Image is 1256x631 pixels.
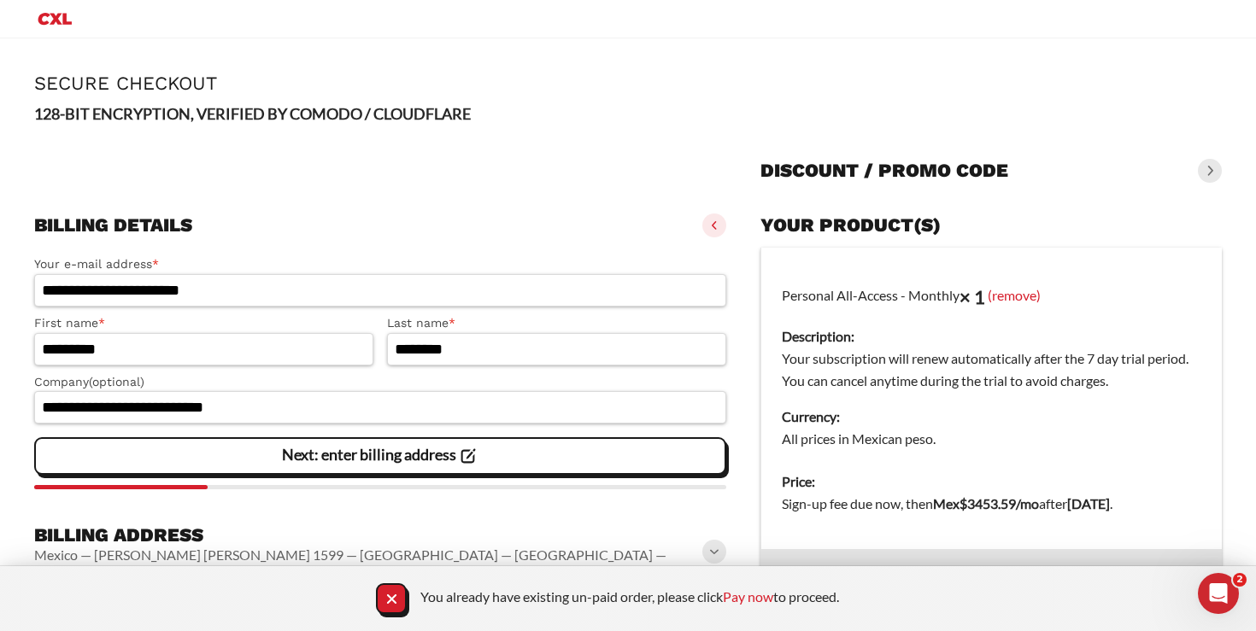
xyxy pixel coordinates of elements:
[420,587,839,606] p: You already have existing un-paid order, please click to proceed.
[782,470,1201,493] dt: Price:
[782,428,1201,450] dd: All prices in Mexican peso.
[782,325,1201,348] dt: Description:
[34,213,192,237] h3: Billing details
[761,248,1223,461] td: Personal All-Access - Monthly
[933,495,967,511] span: Mex$
[1198,573,1239,614] iframe: Intercom live chat
[723,588,773,605] a: Pay now
[1233,573,1247,587] span: 2
[34,313,373,333] label: First name
[34,437,726,475] vaadin-button: Next: enter billing address
[761,549,1082,605] th: Subtotal
[376,583,407,614] vaadin-button: Close Notification
[1067,495,1110,511] strong: [DATE]
[933,495,1016,511] bdi: 3453.59
[34,104,471,123] strong: 128-BIT ENCRYPTION, VERIFIED BY COMODO / CLOUDFLARE
[760,159,1008,183] h3: Discount / promo code
[782,406,1201,428] dt: Currency:
[988,286,1041,302] a: (remove)
[34,254,726,274] label: Your e-mail address
[782,348,1201,392] dd: Your subscription will renew automatically after the 7 day trial period. You can cancel anytime d...
[34,523,706,547] h3: Billing address
[89,375,144,389] span: (optional)
[34,73,1222,94] h1: Secure Checkout
[387,313,726,333] label: Last name
[933,495,1039,511] strong: /mo
[960,285,985,308] strong: × 1
[782,495,1112,511] span: Sign-up fee due now, then after .
[34,546,706,581] vaadin-horizontal-layout: Mexico — [PERSON_NAME] [PERSON_NAME] 1599 — [GEOGRAPHIC_DATA] — [GEOGRAPHIC_DATA] — [GEOGRAPHIC_D...
[34,372,726,392] label: Company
